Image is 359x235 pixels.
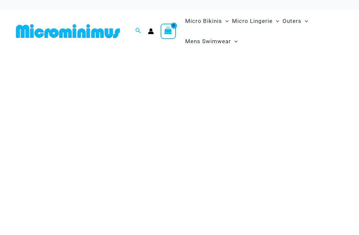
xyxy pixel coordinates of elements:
[281,11,310,31] a: OutersMenu ToggleMenu Toggle
[222,13,229,30] span: Menu Toggle
[185,33,231,50] span: Mens Swimwear
[232,13,273,30] span: Micro Lingerie
[230,11,281,31] a: Micro LingerieMenu ToggleMenu Toggle
[301,13,308,30] span: Menu Toggle
[273,13,279,30] span: Menu Toggle
[283,13,301,30] span: Outers
[231,33,238,50] span: Menu Toggle
[135,27,141,35] a: Search icon link
[183,11,230,31] a: Micro BikinisMenu ToggleMenu Toggle
[183,31,239,52] a: Mens SwimwearMenu ToggleMenu Toggle
[182,10,346,53] nav: Site Navigation
[148,28,154,34] a: Account icon link
[161,24,176,39] a: View Shopping Cart, empty
[13,24,123,39] img: MM SHOP LOGO FLAT
[185,13,222,30] span: Micro Bikinis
